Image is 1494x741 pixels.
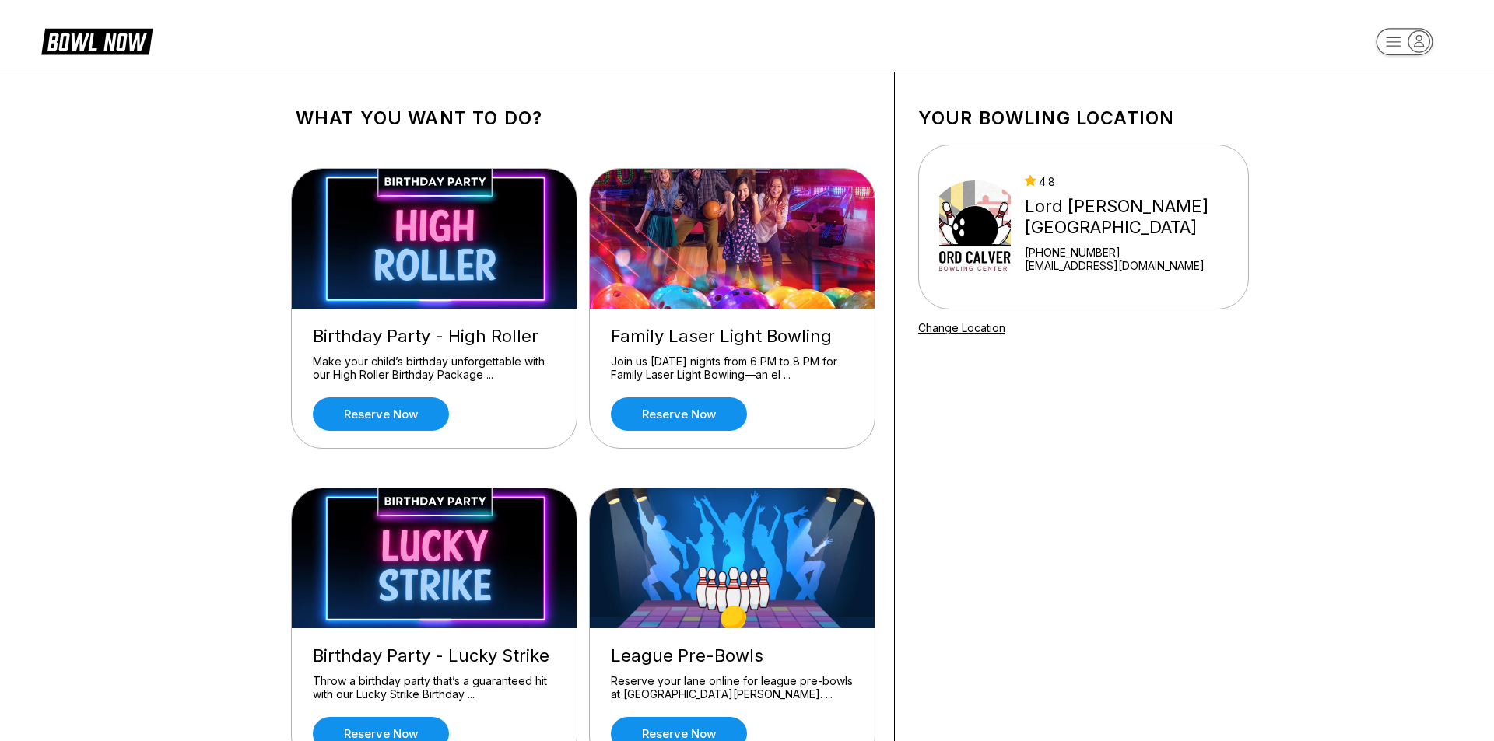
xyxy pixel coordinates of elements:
div: [PHONE_NUMBER] [1025,246,1242,259]
img: Birthday Party - High Roller [292,169,578,309]
div: Reserve your lane online for league pre-bowls at [GEOGRAPHIC_DATA][PERSON_NAME]. ... [611,674,854,701]
h1: Your bowling location [918,107,1249,129]
div: 4.8 [1025,175,1242,188]
div: League Pre-Bowls [611,645,854,666]
div: Family Laser Light Bowling [611,326,854,347]
img: League Pre-Bowls [590,488,876,628]
div: Join us [DATE] nights from 6 PM to 8 PM for Family Laser Light Bowling—an el ... [611,355,854,382]
div: Birthday Party - Lucky Strike [313,645,556,666]
a: Change Location [918,321,1005,334]
a: [EMAIL_ADDRESS][DOMAIN_NAME] [1025,259,1242,272]
img: Birthday Party - Lucky Strike [292,488,578,628]
h1: What you want to do? [296,107,871,129]
img: Lord Calvert Bowling Center [939,169,1011,285]
div: Lord [PERSON_NAME][GEOGRAPHIC_DATA] [1025,196,1242,238]
img: Family Laser Light Bowling [590,169,876,309]
div: Make your child’s birthday unforgettable with our High Roller Birthday Package ... [313,355,556,382]
a: Reserve now [313,397,449,431]
div: Throw a birthday party that’s a guaranteed hit with our Lucky Strike Birthday ... [313,674,556,701]
div: Birthday Party - High Roller [313,326,556,347]
a: Reserve now [611,397,747,431]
